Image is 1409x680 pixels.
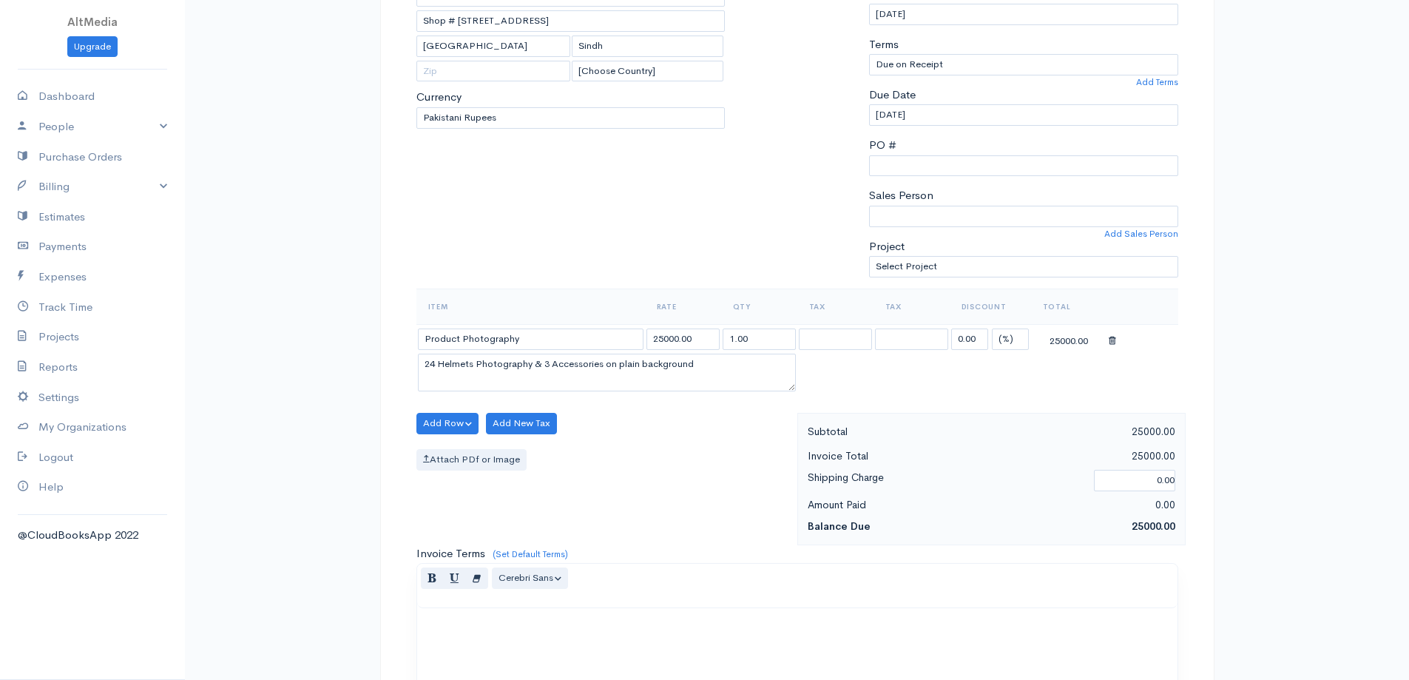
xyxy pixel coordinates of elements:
[418,329,643,350] input: Item Name
[421,568,444,589] button: Bold (CTRL+B)
[443,568,466,589] button: Underline (CTRL+U)
[869,36,899,53] label: Terms
[800,468,1087,493] div: Shipping Charge
[869,238,905,255] label: Project
[721,289,797,324] th: Qty
[416,61,571,82] input: Zip
[67,36,118,58] a: Upgrade
[499,571,553,584] span: Cerebri Sans
[465,568,488,589] button: Remove Font Style (CTRL+\)
[991,496,1183,514] div: 0.00
[808,519,871,533] strong: Balance Due
[486,413,557,434] button: Add New Tax
[1136,75,1178,89] a: Add Terms
[800,496,992,514] div: Amount Paid
[1104,227,1178,240] a: Add Sales Person
[416,10,726,32] input: Address
[991,423,1183,441] div: 25000.00
[645,289,721,324] th: Rate
[869,87,916,104] label: Due Date
[797,289,874,324] th: Tax
[416,36,571,57] input: City
[1031,289,1107,324] th: Total
[18,527,167,544] div: @CloudBooksApp 2022
[416,545,485,562] label: Invoice Terms
[869,4,1178,25] input: dd-mm-yyyy
[416,289,645,324] th: Item
[869,104,1178,126] input: dd-mm-yyyy
[1033,330,1106,349] div: 25000.00
[800,447,992,465] div: Invoice Total
[874,289,950,324] th: Tax
[950,289,1031,324] th: Discount
[67,15,118,29] span: AltMedia
[1132,519,1175,533] span: 25000.00
[416,449,527,471] label: Attach PDf or Image
[416,89,462,106] label: Currency
[493,548,568,560] a: (Set Default Terms)
[492,568,569,589] button: Font Family
[572,36,723,57] input: State
[991,447,1183,465] div: 25000.00
[416,413,479,434] button: Add Row
[869,187,933,204] label: Sales Person
[869,137,896,154] label: PO #
[800,423,992,441] div: Subtotal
